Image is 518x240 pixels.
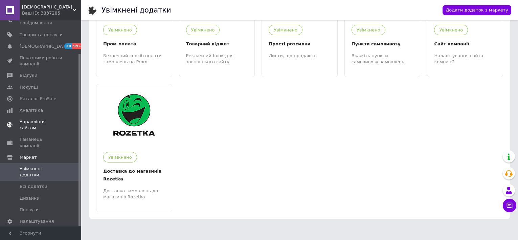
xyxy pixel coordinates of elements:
a: Додати додаток з маркету [443,5,511,16]
span: Показники роботи компанії [20,55,63,67]
span: Каталог ProSale [20,96,56,102]
div: Ваш ID: 3837285 [22,10,81,16]
div: Пром-оплата [103,40,165,48]
span: 99+ [72,43,83,49]
span: Налаштування [20,218,54,224]
span: Товари та послуги [20,32,63,38]
div: Увімкнено [103,152,137,162]
span: [DEMOGRAPHIC_DATA] [20,43,70,49]
span: Маркет [20,154,37,160]
span: Відгуки [20,72,37,79]
div: Безпечний спосіб оплати замовлень на Prom [103,53,165,65]
div: Увімкнено [434,25,468,35]
div: Вкажіть пункти самовивозу замовлень [352,53,413,65]
div: Листи, що продають [269,53,331,59]
span: Управління сайтом [20,119,63,131]
button: Чат з покупцем [503,199,516,212]
a: 266УвімкненоДоставка до магазинів RozetkaДоставка замовлень до магазинів Rozetka [96,84,172,205]
span: Дизайни [20,195,40,201]
span: Послуги [20,207,39,213]
span: 20 [64,43,72,49]
div: Пункти самовивозу [352,40,413,48]
div: Доставка до магазинів Rozetka [103,168,165,182]
img: 266 [113,94,155,136]
div: Сайт компанії [434,40,496,48]
div: Товарний віджет [186,40,248,48]
span: Покупці [20,84,38,90]
div: Увімкнені додатки [102,7,171,14]
span: Гаманець компанії [20,136,63,149]
span: Всі додатки [20,183,47,190]
div: Увімкнено [186,25,220,35]
span: Аналітика [20,107,43,113]
div: Налаштування сайта компанії [434,53,496,65]
div: Увімкнено [269,25,302,35]
div: Прості розсилки [269,40,331,48]
span: Увімкнені додатки [20,166,63,178]
span: Запашна [22,4,73,10]
div: Рекламний блок для зовнішнього сайту [186,53,248,65]
div: Доставка замовлень до магазинів Rozetka [103,188,165,200]
div: Увімкнено [352,25,385,35]
div: Увімкнено [103,25,137,35]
